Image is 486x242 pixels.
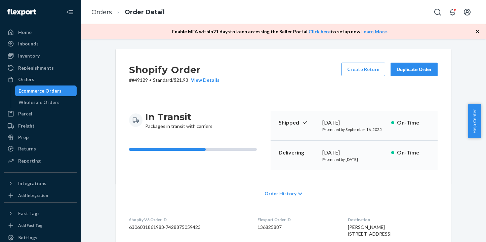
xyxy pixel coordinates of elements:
[172,28,388,35] p: Enable MFA within 21 days to keep accessing the Seller Portal. to setup now. .
[460,5,474,19] button: Open account menu
[4,27,77,38] a: Home
[322,127,386,132] p: Promised by September 16, 2025
[18,123,35,129] div: Freight
[18,234,37,241] div: Settings
[397,149,430,157] p: On-Time
[18,110,32,117] div: Parcel
[125,8,165,16] a: Order Detail
[18,222,42,228] div: Add Fast Tag
[4,50,77,61] a: Inventory
[18,158,41,164] div: Reporting
[257,217,337,222] dt: Flexport Order ID
[431,5,444,19] button: Open Search Box
[4,108,77,119] a: Parcel
[397,119,430,127] p: On-Time
[322,157,386,162] p: Promised by [DATE]
[18,193,48,198] div: Add Integration
[348,224,392,237] span: [PERSON_NAME] [STREET_ADDRESS]
[4,192,77,200] a: Add Integration
[145,111,212,123] h3: In Transit
[446,5,459,19] button: Open notifications
[18,29,32,36] div: Home
[4,208,77,219] button: Fast Tags
[391,63,438,76] button: Duplicate Order
[443,222,479,239] iframe: Opens a widget where you can chat to one of our agents
[4,178,77,189] button: Integrations
[63,5,77,19] button: Close Navigation
[15,85,77,96] a: Ecommerce Orders
[279,119,317,127] p: Shipped
[145,111,212,130] div: Packages in transit with carriers
[18,145,36,152] div: Returns
[468,104,481,138] button: Help Center
[15,97,77,108] a: Wholesale Orders
[129,217,247,222] dt: Shopify V3 Order ID
[309,29,331,34] a: Click here
[322,119,386,127] div: [DATE]
[18,99,59,106] div: Wholesale Orders
[4,132,77,143] a: Prep
[4,63,77,73] a: Replenishments
[18,76,34,83] div: Orders
[4,143,77,154] a: Returns
[279,149,317,157] p: Delivering
[4,38,77,49] a: Inbounds
[322,149,386,157] div: [DATE]
[4,155,77,166] a: Reporting
[341,63,385,76] button: Create Return
[18,88,62,94] div: Ecommerce Orders
[18,134,29,141] div: Prep
[361,29,387,34] a: Learn More
[4,120,77,131] a: Freight
[18,210,40,217] div: Fast Tags
[257,224,337,231] dd: 136825887
[18,180,46,187] div: Integrations
[396,66,432,73] div: Duplicate Order
[188,77,219,83] button: View Details
[86,2,170,22] ol: breadcrumbs
[4,74,77,85] a: Orders
[129,77,219,83] p: # #49129 / $21.93
[129,224,247,231] dd: 6306031861983-7428875059423
[18,53,40,59] div: Inventory
[129,63,219,77] h2: Shopify Order
[7,9,36,15] img: Flexport logo
[18,40,39,47] div: Inbounds
[91,8,112,16] a: Orders
[153,77,172,83] span: Standard
[4,221,77,230] a: Add Fast Tag
[18,65,54,71] div: Replenishments
[265,190,296,197] span: Order History
[149,77,152,83] span: •
[348,217,438,222] dt: Destination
